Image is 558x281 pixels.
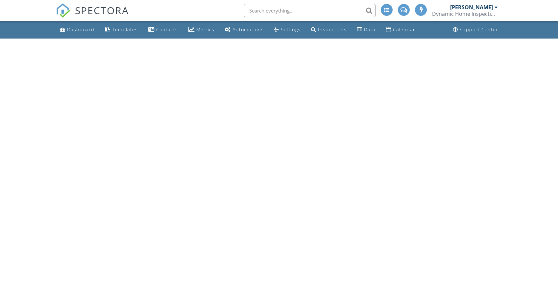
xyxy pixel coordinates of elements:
[56,3,70,18] img: The Best Home Inspection Software - Spectora
[146,24,181,36] a: Contacts
[364,26,376,33] div: Data
[354,24,378,36] a: Data
[460,26,498,33] div: Support Center
[75,3,129,17] span: SPECTORA
[450,24,501,36] a: Support Center
[156,26,178,33] div: Contacts
[232,26,264,33] div: Automations
[186,24,217,36] a: Metrics
[57,24,97,36] a: Dashboard
[67,26,94,33] div: Dashboard
[393,26,415,33] div: Calendar
[308,24,349,36] a: Inspections
[102,24,140,36] a: Templates
[222,24,266,36] a: Automations (Advanced)
[112,26,138,33] div: Templates
[318,26,347,33] div: Inspections
[196,26,214,33] div: Metrics
[244,4,376,17] input: Search everything...
[272,24,303,36] a: Settings
[432,11,498,17] div: Dynamic Home Inspections
[56,9,129,23] a: SPECTORA
[383,24,418,36] a: Calendar
[281,26,301,33] div: Settings
[450,4,493,11] div: [PERSON_NAME]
